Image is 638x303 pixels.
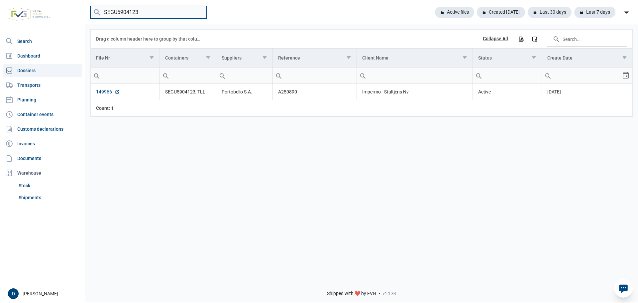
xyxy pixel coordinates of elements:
div: Search box [160,68,172,83]
a: Dossiers [3,64,82,77]
input: Filter cell [216,68,272,83]
div: Column Chooser [529,33,541,45]
div: Containers [165,55,188,61]
input: Filter cell [160,68,216,83]
div: Last 7 days [574,7,615,18]
a: Customs declarations [3,122,82,136]
span: Show filter options for column 'Client Name' [462,55,467,60]
input: Filter cell [91,68,159,83]
div: Drag a column header here to group by that column [96,34,203,44]
div: [PERSON_NAME] [8,288,81,299]
a: Planning [3,93,82,106]
td: Filter cell [159,68,216,84]
td: Filter cell [542,68,632,84]
td: SEGU5904123, TLLU4508974 [159,84,216,100]
a: Shipments [16,192,82,204]
div: Search box [273,68,285,83]
div: Active files [435,7,474,18]
a: Container events [3,108,82,121]
div: Reference [278,55,300,61]
span: Show filter options for column 'Suppliers' [262,55,267,60]
div: Client Name [362,55,388,61]
div: Select [622,68,630,83]
span: Show filter options for column 'Create Date' [622,55,627,60]
td: Column Create Date [542,49,632,68]
td: A250890 [272,84,357,100]
div: File Nr [96,55,110,61]
a: 149966 [96,88,120,95]
span: Show filter options for column 'Reference' [346,55,351,60]
div: Search box [542,68,554,83]
button: D [8,288,19,299]
span: v1.1.34 [383,291,396,296]
div: Search box [357,68,369,83]
a: Transports [3,78,82,92]
span: Show filter options for column 'File Nr' [149,55,154,60]
div: Data grid toolbar [96,30,627,48]
td: Filter cell [272,68,357,84]
a: Dashboard [3,49,82,63]
div: Last 30 days [528,7,572,18]
a: Documents [3,152,82,165]
td: Portobello S.A. [216,84,272,100]
input: Search dossiers [90,6,207,19]
span: Show filter options for column 'Containers' [206,55,211,60]
img: FVG - Global freight forwarding [5,5,53,23]
div: Create Date [547,55,573,61]
span: Shipped with ❤️ by FVG [327,291,376,297]
span: Show filter options for column 'Status' [531,55,536,60]
input: Filter cell [473,68,542,83]
td: Column File Nr [91,49,159,68]
input: Filter cell [273,68,357,83]
td: Column Suppliers [216,49,272,68]
span: [DATE] [547,89,561,94]
span: - [379,291,380,297]
input: Filter cell [542,68,622,83]
input: Filter cell [357,68,473,83]
a: Invoices [3,137,82,150]
div: Data grid with 1 rows and 7 columns [91,30,632,116]
td: Impermo - Stultjens Nv [357,84,473,100]
a: Stock [16,180,82,192]
input: Search in the data grid [547,31,627,47]
div: Status [478,55,492,61]
td: Filter cell [216,68,272,84]
div: Search box [473,68,485,83]
div: File Nr Count: 1 [96,105,154,111]
div: Search box [91,68,103,83]
div: Suppliers [222,55,242,61]
div: Collapse All [483,36,508,42]
td: Column Client Name [357,49,473,68]
div: Created [DATE] [477,7,525,18]
td: Filter cell [357,68,473,84]
td: Column Reference [272,49,357,68]
div: filter [621,6,633,18]
td: Filter cell [91,68,159,84]
td: Active [473,84,542,100]
td: Filter cell [473,68,542,84]
td: Column Status [473,49,542,68]
a: Search [3,35,82,48]
td: Column Containers [159,49,216,68]
div: Export all data to Excel [515,33,527,45]
div: Search box [216,68,228,83]
div: Warehouse [3,166,82,180]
